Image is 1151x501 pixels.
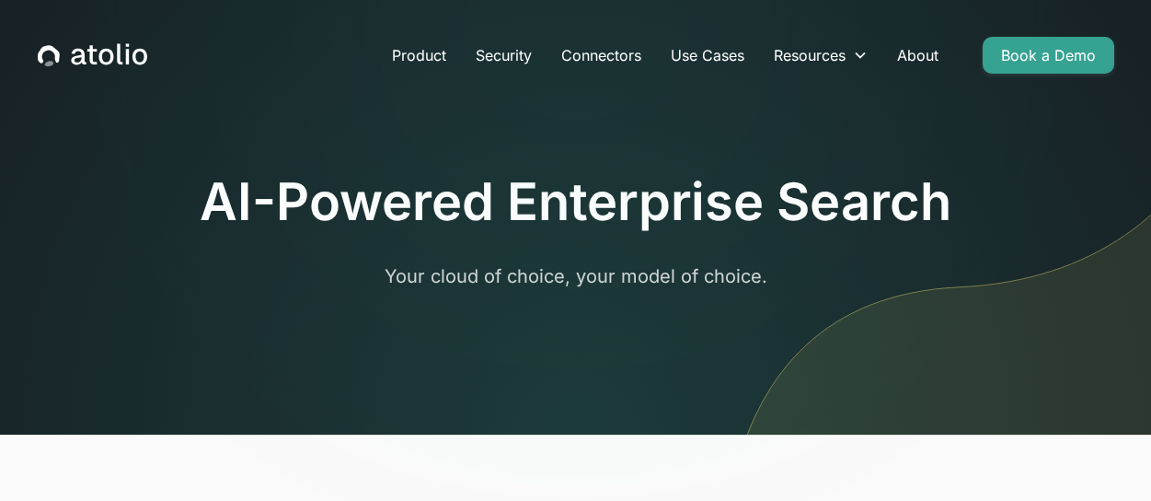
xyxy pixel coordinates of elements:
[882,37,953,74] a: About
[223,262,929,290] p: Your cloud of choice, your model of choice.
[377,37,461,74] a: Product
[656,37,759,74] a: Use Cases
[547,37,656,74] a: Connectors
[759,37,882,74] div: Resources
[200,171,951,233] h1: AI-Powered Enterprise Search
[983,37,1114,74] a: Book a Demo
[719,7,1151,435] img: line
[38,43,147,67] a: home
[461,37,547,74] a: Security
[774,44,846,66] div: Resources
